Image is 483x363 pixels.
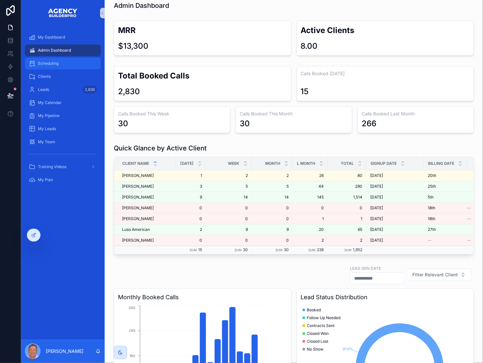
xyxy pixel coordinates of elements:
[284,247,289,252] span: 30
[118,111,226,117] h3: Calls Booked This Week
[129,306,135,310] tspan: 380
[210,238,248,243] a: 0
[180,238,202,243] span: 0
[122,184,154,189] span: [PERSON_NAME]
[180,195,202,200] a: 9
[467,238,471,243] span: --
[301,86,309,97] div: 15
[234,248,242,252] small: Sum
[332,216,362,221] a: 1
[210,227,248,232] a: 9
[210,205,248,211] span: 0
[25,110,101,122] a: My Pipeline
[467,205,471,211] span: --
[297,238,324,243] a: 2
[25,136,101,148] a: My Team
[343,347,353,351] tspan: 91.9%
[332,238,362,243] span: 2
[332,184,362,189] span: 290
[370,227,383,232] span: [DATE]
[350,265,381,271] label: Lead Gen Date
[370,195,383,200] span: [DATE]
[428,216,463,221] a: 18th
[428,184,436,189] span: 25th
[38,35,65,40] span: My Dashboard
[190,248,197,252] small: Sum
[301,293,470,302] h3: Lead Status Distribution
[371,161,397,166] span: Signup Date
[122,205,172,211] a: [PERSON_NAME]
[210,184,248,189] span: 5
[297,216,324,221] a: 1
[122,238,154,243] span: [PERSON_NAME]
[428,161,454,166] span: Billing Date
[180,161,194,166] span: [DATE]
[344,248,352,252] small: Sum
[122,195,154,200] span: [PERSON_NAME]
[38,126,56,131] span: My Leads
[256,238,289,243] a: 0
[129,354,135,358] tspan: 190
[370,238,383,243] span: [DATE]
[370,173,420,178] a: [DATE]
[210,195,248,200] a: 14
[118,41,148,51] div: $13,300
[118,86,140,97] div: 2,830
[332,195,362,200] a: 1,514
[180,205,202,211] a: 0
[180,173,202,178] a: 1
[48,8,78,18] img: App logo
[228,161,239,166] span: Week
[118,25,287,36] h2: MRR
[122,205,154,211] span: [PERSON_NAME]
[308,248,316,252] small: Sum
[297,161,315,166] span: L Month
[38,113,60,118] span: My Pipeline
[428,238,463,243] a: --
[180,184,202,189] a: 3
[118,118,128,129] div: 30
[332,173,362,178] a: 80
[297,195,324,200] span: 145
[38,74,51,79] span: Clients
[210,216,248,221] a: 0
[256,184,289,189] a: 5
[332,227,362,232] a: 65
[317,247,324,252] span: 238
[297,173,324,178] a: 26
[412,271,458,278] span: Filter Relevant Client
[428,216,435,221] span: 18th
[25,161,101,173] a: Training Videos
[38,100,62,105] span: My Calendar
[38,177,53,182] span: My Plan
[332,205,362,211] span: 0
[297,227,324,232] a: 20
[307,315,341,320] span: Follow Up Needed
[38,61,59,66] span: Scheduling
[180,216,202,221] a: 0
[370,227,420,232] a: [DATE]
[122,173,154,178] span: [PERSON_NAME]
[180,227,202,232] a: 2
[256,216,289,221] a: 0
[428,238,432,243] span: --
[256,195,289,200] span: 14
[38,48,71,53] span: Admin Dashboard
[370,238,420,243] a: [DATE]
[25,71,101,82] a: Clients
[256,173,289,178] a: 2
[256,205,289,211] a: 0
